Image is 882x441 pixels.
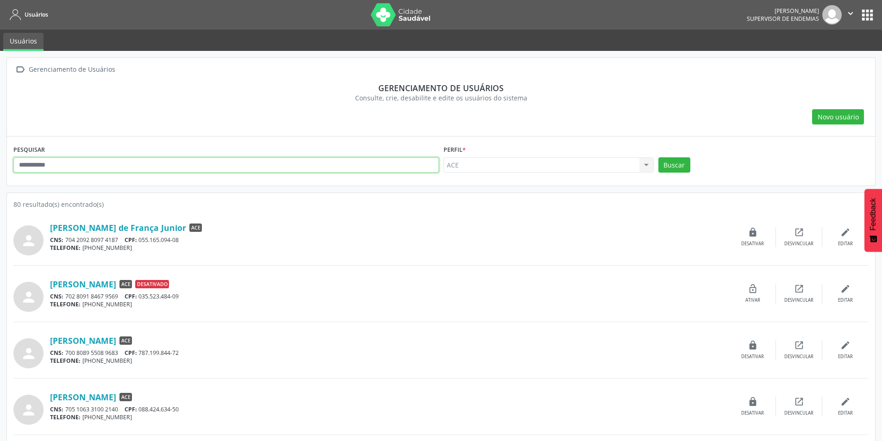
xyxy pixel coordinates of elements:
[27,63,117,76] div: Gerenciamento de Usuários
[784,354,813,360] div: Desvincular
[50,392,116,402] a: [PERSON_NAME]
[13,63,27,76] i: 
[784,241,813,247] div: Desvincular
[50,236,730,244] div: 704 2092 8097 4187 055.165.094-08
[50,279,116,289] a: [PERSON_NAME]
[784,297,813,304] div: Desvincular
[741,354,764,360] div: Desativar
[838,354,853,360] div: Editar
[840,397,851,407] i: edit
[13,199,869,209] div: 80 resultado(s) encontrado(s)
[747,15,819,23] span: Supervisor de Endemias
[784,410,813,416] div: Desvincular
[748,227,758,237] i: lock
[840,227,851,237] i: edit
[50,349,730,357] div: 700 8089 5508 9683 787.199.844-72
[20,289,37,305] i: person
[135,280,169,288] span: Desativado
[845,8,856,19] i: 
[13,143,45,157] label: PESQUISAR
[119,393,132,401] span: ACE
[50,300,81,308] span: TELEFONE:
[838,297,853,304] div: Editar
[125,405,137,413] span: CPF:
[50,357,81,365] span: TELEFONE:
[50,300,730,308] div: [PHONE_NUMBER]
[125,292,137,300] span: CPF:
[50,413,81,421] span: TELEFONE:
[838,410,853,416] div: Editar
[818,112,859,122] span: Novo usuário
[50,223,186,233] a: [PERSON_NAME] de França Junior
[812,109,864,125] button: Novo usuário
[741,241,764,247] div: Desativar
[25,11,48,19] span: Usuários
[20,345,37,362] i: person
[119,336,132,345] span: ACE
[741,410,764,416] div: Desativar
[50,236,63,244] span: CNS:
[748,340,758,350] i: lock
[50,292,63,300] span: CNS:
[50,357,730,365] div: [PHONE_NUMBER]
[444,143,466,157] label: Perfil
[13,63,117,76] a:  Gerenciamento de Usuários
[125,349,137,357] span: CPF:
[748,397,758,407] i: lock
[3,33,44,51] a: Usuários
[20,402,37,418] i: person
[125,236,137,244] span: CPF:
[794,284,804,294] i: open_in_new
[658,157,690,173] button: Buscar
[50,405,730,413] div: 705 1063 3100 2140 088.424.634-50
[842,5,859,25] button: 
[50,405,63,413] span: CNS:
[6,7,48,22] a: Usuários
[50,292,730,300] div: 702 8091 8467 9569 035.523.484-09
[20,232,37,249] i: person
[859,7,876,23] button: apps
[794,340,804,350] i: open_in_new
[840,284,851,294] i: edit
[864,189,882,252] button: Feedback - Mostrar pesquisa
[20,83,862,93] div: Gerenciamento de usuários
[747,7,819,15] div: [PERSON_NAME]
[748,284,758,294] i: lock_open
[50,349,63,357] span: CNS:
[794,227,804,237] i: open_in_new
[50,244,81,252] span: TELEFONE:
[840,340,851,350] i: edit
[50,335,116,346] a: [PERSON_NAME]
[822,5,842,25] img: img
[794,397,804,407] i: open_in_new
[189,224,202,232] span: ACE
[869,198,877,230] span: Feedback
[20,93,862,103] div: Consulte, crie, desabilite e edite os usuários do sistema
[838,241,853,247] div: Editar
[119,280,132,288] span: ACE
[745,297,760,304] div: Ativar
[50,244,730,252] div: [PHONE_NUMBER]
[50,413,730,421] div: [PHONE_NUMBER]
